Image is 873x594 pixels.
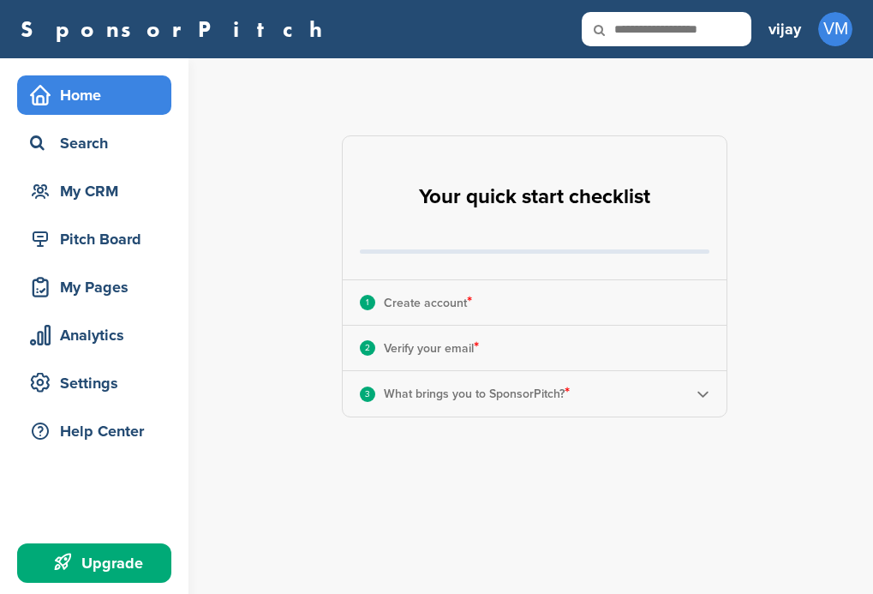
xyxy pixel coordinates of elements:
a: Search [17,123,171,163]
p: What brings you to SponsorPitch? [384,382,570,405]
div: Analytics [26,320,171,351]
a: vijay [768,10,801,48]
a: Analytics [17,315,171,355]
div: Home [26,80,171,111]
div: Pitch Board [26,224,171,255]
img: Checklist arrow 2 [697,387,709,400]
a: Home [17,75,171,115]
h3: vijay [768,17,801,41]
span: VM [818,12,852,46]
div: 3 [360,387,375,402]
a: Upgrade [17,543,171,583]
div: My Pages [26,272,171,303]
div: Settings [26,368,171,399]
div: 2 [360,340,375,356]
a: Help Center [17,411,171,451]
div: Upgrade [26,548,171,579]
p: Create account [384,291,472,314]
div: Search [26,128,171,159]
a: Settings [17,363,171,403]
a: My Pages [17,267,171,307]
a: Pitch Board [17,219,171,259]
div: Help Center [26,416,171,447]
div: My CRM [26,176,171,207]
a: SponsorPitch [21,18,333,40]
p: Verify your email [384,337,479,359]
h2: Your quick start checklist [419,178,650,216]
a: My CRM [17,171,171,211]
div: 1 [360,295,375,310]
